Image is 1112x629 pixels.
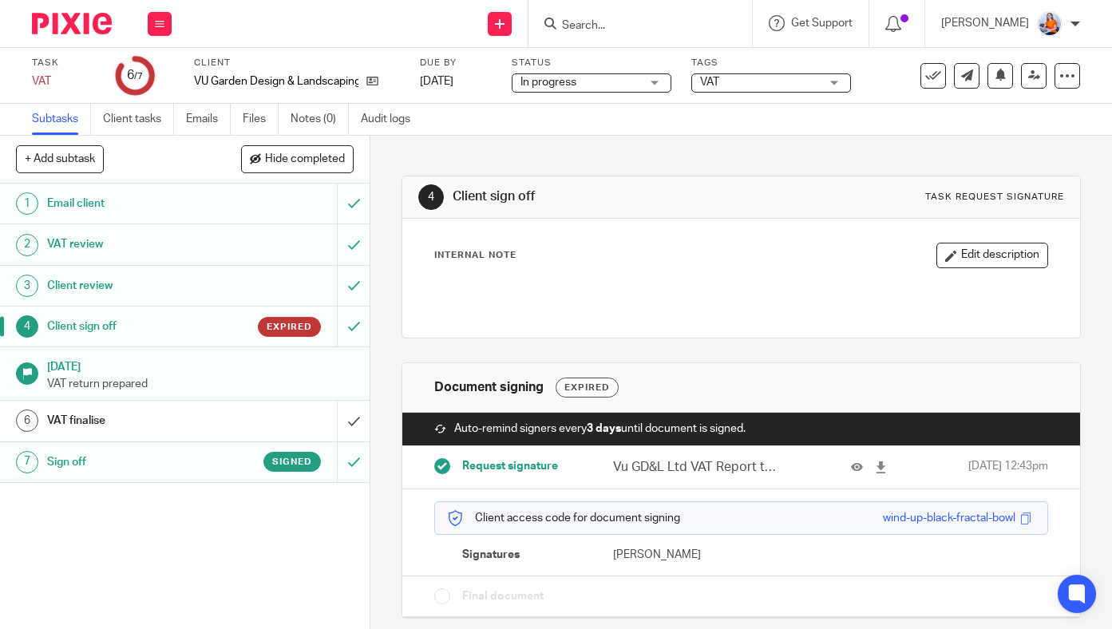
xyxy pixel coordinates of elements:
[16,192,38,215] div: 1
[883,510,1015,526] div: wind-up-black-fractal-bowl
[47,355,354,375] h1: [DATE]
[936,243,1048,268] button: Edit description
[265,153,345,166] span: Hide completed
[194,57,400,69] label: Client
[134,72,143,81] small: /7
[587,423,621,434] strong: 3 days
[613,547,742,563] p: [PERSON_NAME]
[462,588,544,604] span: Final document
[556,378,619,398] div: Expired
[418,184,444,210] div: 4
[462,547,520,563] span: Signatures
[560,19,704,34] input: Search
[968,458,1048,477] span: [DATE] 12:43pm
[1037,11,1063,37] img: DSC08036.jpg
[16,275,38,297] div: 3
[194,73,358,89] p: VU Garden Design & Landscaping Ltd
[32,104,91,135] a: Subtasks
[454,421,746,437] span: Auto-remind signers every until document is signed.
[47,192,230,216] h1: Email client
[186,104,231,135] a: Emails
[925,191,1064,204] div: Task request signature
[462,458,558,474] span: Request signature
[47,274,230,298] h1: Client review
[267,320,312,334] span: Expired
[127,66,143,85] div: 6
[47,450,230,474] h1: Sign off
[16,234,38,256] div: 2
[691,57,851,69] label: Tags
[434,379,544,396] h1: Document signing
[16,145,104,172] button: + Add subtask
[361,104,422,135] a: Audit logs
[243,104,279,135] a: Files
[791,18,853,29] span: Get Support
[16,451,38,473] div: 7
[241,145,354,172] button: Hide completed
[447,510,680,526] p: Client access code for document signing
[32,57,96,69] label: Task
[434,249,516,262] p: Internal Note
[47,314,230,338] h1: Client sign off
[47,409,230,433] h1: VAT finalise
[291,104,349,135] a: Notes (0)
[47,376,354,392] p: VAT return prepared
[16,315,38,338] div: 4
[420,76,453,87] span: [DATE]
[512,57,671,69] label: Status
[272,455,312,469] span: Signed
[520,77,576,88] span: In progress
[613,458,778,477] p: Vu GD&L Ltd VAT Report to [DATE].pdf
[453,188,776,205] h1: Client sign off
[32,13,112,34] img: Pixie
[103,104,174,135] a: Client tasks
[420,57,492,69] label: Due by
[700,77,719,88] span: VAT
[47,232,230,256] h1: VAT review
[32,73,96,89] div: VAT
[941,15,1029,31] p: [PERSON_NAME]
[16,409,38,432] div: 6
